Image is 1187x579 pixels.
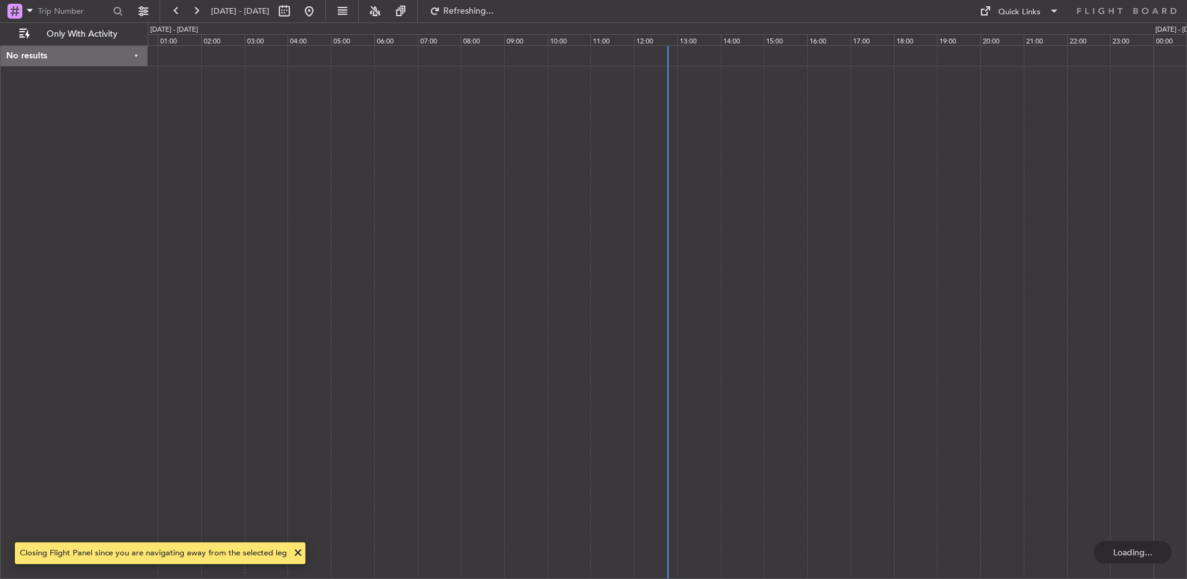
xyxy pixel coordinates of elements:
div: 18:00 [894,34,937,45]
button: Quick Links [973,1,1065,21]
div: 14:00 [721,34,764,45]
span: Refreshing... [443,7,495,16]
div: 07:00 [418,34,461,45]
div: Quick Links [998,6,1040,19]
input: Trip Number [38,2,109,21]
div: 16:00 [807,34,851,45]
div: 17:00 [851,34,894,45]
div: 13:00 [677,34,721,45]
div: 10:00 [548,34,591,45]
div: 04:00 [287,34,331,45]
div: 23:00 [1110,34,1153,45]
div: 15:00 [764,34,807,45]
div: [DATE] - [DATE] [150,25,198,35]
div: Loading... [1094,541,1171,563]
div: 12:00 [634,34,677,45]
span: Only With Activity [32,30,131,39]
button: Only With Activity [14,24,135,44]
div: 20:00 [980,34,1024,45]
div: 22:00 [1067,34,1111,45]
div: 11:00 [590,34,634,45]
div: 05:00 [331,34,374,45]
div: 19:00 [937,34,980,45]
div: 21:00 [1024,34,1067,45]
div: Closing Flight Panel since you are navigating away from the selected leg [20,547,287,560]
span: [DATE] - [DATE] [211,6,269,17]
button: Refreshing... [424,1,499,21]
div: 06:00 [374,34,418,45]
div: 09:00 [504,34,548,45]
div: 08:00 [461,34,504,45]
div: 03:00 [245,34,288,45]
div: 01:00 [158,34,201,45]
div: 02:00 [201,34,245,45]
